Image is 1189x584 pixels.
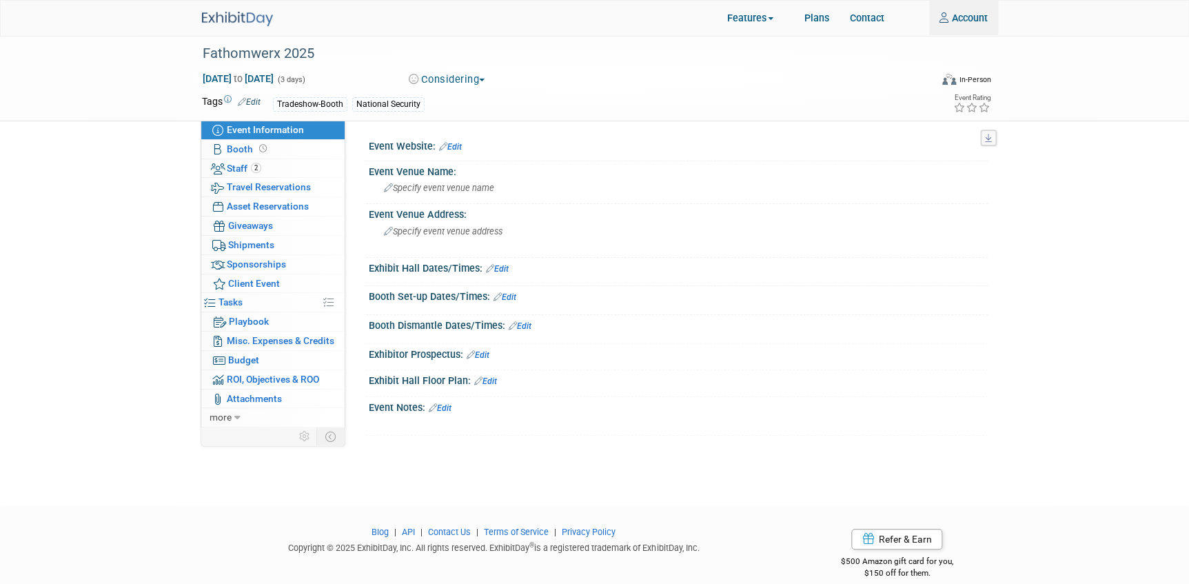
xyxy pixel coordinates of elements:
[227,259,286,270] span: Sponsorships
[201,217,345,235] a: Giveaways
[201,293,345,312] a: Tasks
[238,97,261,107] a: Edit
[228,278,280,289] span: Client Event
[202,538,786,554] div: Copyright © 2025 ExhibitDay, Inc. All rights reserved. ExhibitDay is a registered trademark of Ex...
[201,159,345,178] a: Staff2
[227,143,270,154] span: Booth
[227,181,311,192] span: Travel Reservations
[251,163,261,173] span: 2
[201,140,345,159] a: Booth
[562,527,616,537] a: Privacy Policy
[369,370,988,388] div: Exhibit Hall Floor Plan:
[227,163,261,174] span: Staff
[369,286,988,304] div: Booth Set-up Dates/Times:
[201,351,345,370] a: Budget
[474,376,497,386] a: Edit
[717,2,794,36] a: Features
[840,1,895,35] a: Contact
[201,236,345,254] a: Shipments
[229,316,269,327] span: Playbook
[228,354,259,365] span: Budget
[484,527,549,537] a: Terms of Service
[210,412,232,423] span: more
[202,12,273,26] img: ExhibitDay
[551,527,560,537] span: |
[201,370,345,389] a: ROI, Objectives & ROO
[877,72,991,92] div: Event Format
[529,541,534,549] sup: ®
[293,427,317,445] td: Personalize Event Tab Strip
[391,527,400,537] span: |
[958,74,990,85] div: In-Person
[439,142,462,152] a: Edit
[352,97,425,112] div: National Security
[219,296,243,308] span: Tasks
[369,315,988,333] div: Booth Dismantle Dates/Times:
[929,1,998,35] a: Account
[428,527,471,537] a: Contact Us
[417,527,426,537] span: |
[369,161,988,179] div: Event Venue Name:
[201,197,345,216] a: Asset Reservations
[402,527,415,537] a: API
[953,94,990,101] div: Event Rating
[369,258,988,276] div: Exhibit Hall Dates/Times:
[369,344,988,362] div: Exhibitor Prospectus:
[486,264,509,274] a: Edit
[202,94,261,112] td: Tags
[494,292,516,302] a: Edit
[227,201,309,212] span: Asset Reservations
[316,427,345,445] td: Toggle Event Tabs
[369,204,988,221] div: Event Venue Address:
[201,312,345,331] a: Playbook
[372,527,389,537] a: Blog
[228,239,274,250] span: Shipments
[227,124,304,135] span: Event Information
[202,72,274,85] span: [DATE] [DATE]
[232,73,245,84] span: to
[273,97,347,112] div: Tradeshow-Booth
[227,393,282,404] span: Attachments
[227,374,319,385] span: ROI, Objectives & ROO
[198,41,924,66] div: Fathomwerx 2025
[429,403,451,413] a: Edit
[942,74,956,85] img: Format-Inperson.png
[369,136,988,154] div: Event Website:
[404,72,490,87] button: Considering
[201,255,345,274] a: Sponsorships
[467,350,489,360] a: Edit
[369,397,988,415] div: Event Notes:
[384,226,502,236] span: Specify event venue address
[806,567,988,579] div: $150 off for them.
[201,178,345,197] a: Travel Reservations
[228,220,273,231] span: Giveaways
[201,121,345,139] a: Event Information
[473,527,482,537] span: |
[276,75,305,84] span: (3 days)
[794,1,840,35] a: Plans
[227,335,334,346] span: Misc. Expenses & Credits
[201,390,345,408] a: Attachments
[201,332,345,350] a: Misc. Expenses & Credits
[509,321,531,331] a: Edit
[851,529,942,550] a: Refer & Earn
[256,143,270,154] span: Booth not reserved yet
[806,547,988,578] div: $500 Amazon gift card for you,
[384,183,494,193] span: Specify event venue name
[201,408,345,427] a: more
[201,274,345,293] a: Client Event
